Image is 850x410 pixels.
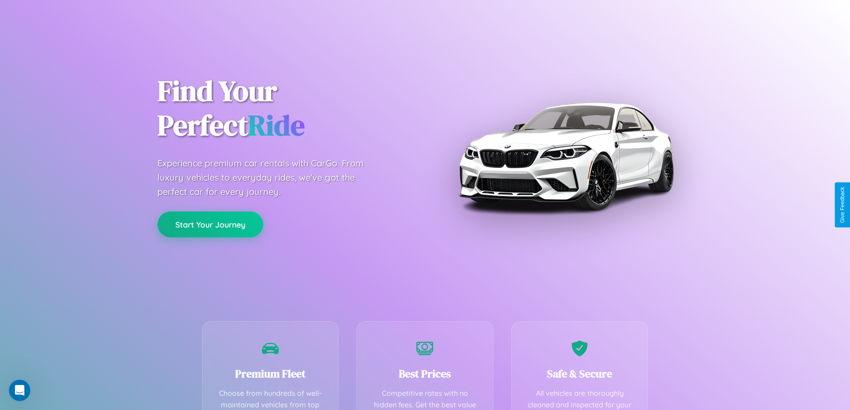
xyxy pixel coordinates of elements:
div: Give Feedback [839,187,846,223]
h3: Premium Fleet [216,366,325,381]
img: Premium BMW car rental vehicle [454,45,677,268]
iframe: Intercom live chat [9,380,30,401]
p: Experience premium car rentals with CarGo. From luxury vehicles to everyday rides, we've got the ... [158,156,381,199]
button: Start Your Journey [158,211,263,237]
h3: Best Prices [370,366,480,381]
span: Ride [248,106,305,145]
h3: Safe & Secure [525,366,634,381]
h1: Find Your Perfect [158,74,412,143]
